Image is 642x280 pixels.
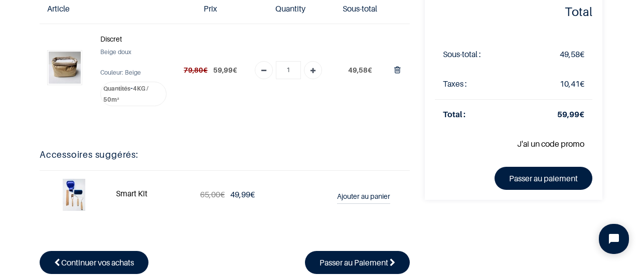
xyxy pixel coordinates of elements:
[435,69,523,99] td: Taxes :
[200,189,225,199] del: €
[337,192,390,200] strong: Ajouter au panier
[200,189,220,199] span: 65,00
[560,79,580,89] span: 10,41
[100,82,166,106] label: -
[590,215,637,262] iframe: Tidio Chat
[230,189,250,199] span: 49,99
[348,66,372,74] span: €
[63,189,85,199] a: Smart Kit
[230,189,255,199] span: €
[348,66,368,74] span: 49,58
[560,79,584,89] span: €
[63,179,85,211] img: Smart Kit
[394,65,401,75] a: Supprimer du panier
[116,188,147,198] strong: Smart Kit
[49,52,81,84] img: Discret (4KG / 50m²)
[40,251,148,274] a: Continuer vos achats
[557,109,579,119] span: 59,99
[184,66,208,74] del: €
[304,61,322,79] a: Add one
[40,148,410,162] h5: Accessoires suggérés:
[435,4,592,20] h4: Total
[495,167,592,190] a: Passer au paiement
[61,257,134,267] span: Continuer vos achats
[184,66,203,74] span: 79,80
[517,139,584,149] a: J'ai un code promo
[443,109,465,119] strong: Total :
[319,257,388,267] span: Passer au Paiement
[213,66,233,74] span: 59,99
[305,251,410,274] a: Passer au Paiement
[213,66,237,74] span: €
[116,187,147,200] a: Smart Kit
[557,109,584,119] strong: €
[560,49,580,59] span: 49,58
[103,85,130,92] span: Quantités
[255,61,273,79] a: Remove one
[435,40,523,69] td: Sous-total :
[337,185,390,204] a: Ajouter au panier
[100,69,141,76] span: Couleur: Beige
[100,48,131,56] span: Beige doux
[100,35,122,43] strong: Discret
[560,49,584,59] span: €
[100,33,122,45] a: Discret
